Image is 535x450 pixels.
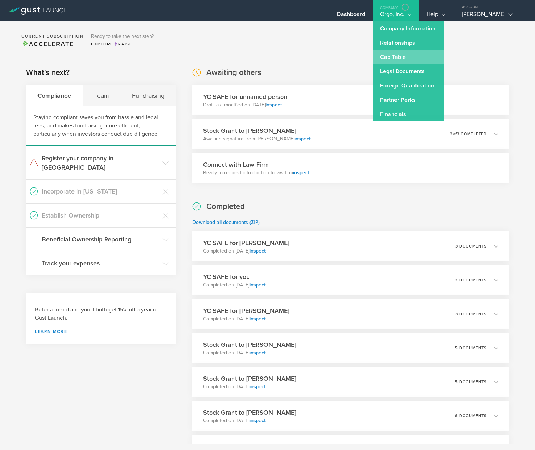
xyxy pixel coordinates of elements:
[462,11,523,21] div: [PERSON_NAME]
[91,34,154,39] h3: Ready to take the next step?
[113,41,132,46] span: Raise
[203,238,289,247] h3: YC SAFE for [PERSON_NAME]
[206,201,245,212] h2: Completed
[249,417,266,424] a: inspect
[293,170,309,176] a: inspect
[203,408,296,417] h3: Stock Grant to [PERSON_NAME]
[203,135,311,142] p: Awaiting signature from [PERSON_NAME]
[203,169,309,176] p: Ready to request introduction to law firm
[203,126,311,135] h3: Stock Grant to [PERSON_NAME]
[203,383,296,390] p: Completed on [DATE]
[266,102,282,108] a: inspect
[203,306,289,315] h3: YC SAFE for [PERSON_NAME]
[87,29,157,51] div: Ready to take the next step?ExploreRaise
[203,92,287,101] h3: YC SAFE for unnamed person
[249,316,266,322] a: inspect
[455,414,487,418] p: 6 documents
[42,187,159,196] h3: Incorporate in [US_STATE]
[203,374,296,383] h3: Stock Grant to [PERSON_NAME]
[249,350,266,356] a: inspect
[203,340,296,349] h3: Stock Grant to [PERSON_NAME]
[26,85,83,106] div: Compliance
[455,312,487,316] p: 3 documents
[249,384,266,390] a: inspect
[35,306,167,322] h3: Refer a friend and you'll both get 15% off a year of Gust Launch.
[35,329,167,334] a: Learn more
[499,416,535,450] iframe: Chat Widget
[21,40,74,48] span: Accelerate
[249,282,266,288] a: inspect
[203,281,266,289] p: Completed on [DATE]
[26,67,70,78] h2: What's next?
[206,67,261,78] h2: Awaiting others
[21,34,84,38] h2: Current Subscription
[427,11,445,21] div: Help
[455,380,487,384] p: 5 documents
[26,106,176,146] div: Staying compliant saves you from hassle and legal fees, and makes fundraising more efficient, par...
[42,211,159,220] h3: Establish Ownership
[83,85,121,106] div: Team
[455,244,487,248] p: 3 documents
[203,101,287,109] p: Draft last modified on [DATE]
[203,315,289,322] p: Completed on [DATE]
[203,349,296,356] p: Completed on [DATE]
[42,154,159,172] h3: Register your company in [GEOGRAPHIC_DATA]
[203,417,296,424] p: Completed on [DATE]
[380,11,412,21] div: Orgo, Inc.
[249,248,266,254] a: inspect
[450,132,487,136] p: 2 3 completed
[453,132,457,136] em: of
[203,160,309,169] h3: Connect with Law Firm
[121,85,176,106] div: Fundraising
[294,136,311,142] a: inspect
[203,272,266,281] h3: YC SAFE for you
[192,219,260,225] a: Download all documents (ZIP)
[203,247,289,255] p: Completed on [DATE]
[42,235,159,244] h3: Beneficial Ownership Reporting
[42,259,159,268] h3: Track your expenses
[91,41,154,47] div: Explore
[337,11,365,21] div: Dashboard
[455,278,487,282] p: 2 documents
[455,346,487,350] p: 5 documents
